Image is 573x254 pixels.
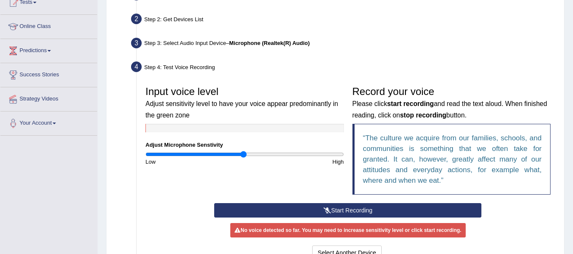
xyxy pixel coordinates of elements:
[214,203,481,218] button: Start Recording
[0,39,97,60] a: Predictions
[127,59,560,78] div: Step 4: Test Voice Recording
[245,158,348,166] div: High
[226,40,310,46] span: –
[363,134,542,184] q: The culture we acquire from our families, schools, and communities is something that we often tak...
[387,100,434,107] b: start recording
[127,11,560,30] div: Step 2: Get Devices List
[229,40,310,46] b: Microphone (Realtek(R) Audio)
[400,112,446,119] b: stop recording
[352,100,547,118] small: Please click and read the text aloud. When finished reading, click on button.
[127,35,560,54] div: Step 3: Select Audio Input Device
[230,223,465,237] div: No voice detected so far. You may need to increase sensitivity level or click start recording.
[145,141,223,149] label: Adjust Microphone Senstivity
[0,63,97,84] a: Success Stories
[0,112,97,133] a: Your Account
[352,86,551,120] h3: Record your voice
[145,100,338,118] small: Adjust sensitivity level to have your voice appear predominantly in the green zone
[0,15,97,36] a: Online Class
[141,158,245,166] div: Low
[0,87,97,109] a: Strategy Videos
[145,86,344,120] h3: Input voice level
